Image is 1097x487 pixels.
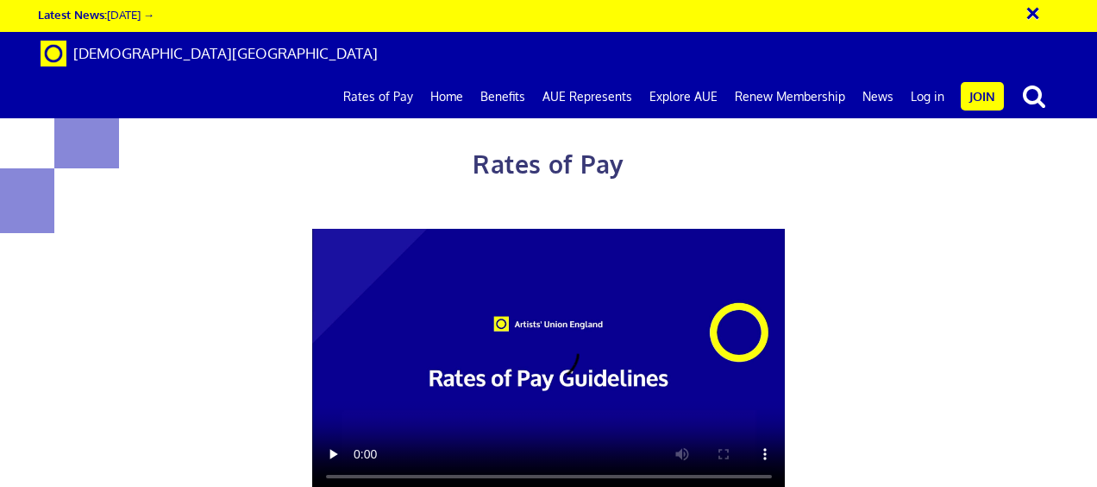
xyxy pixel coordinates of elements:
span: Rates of Pay [473,149,624,180]
a: Latest News:[DATE] → [38,7,154,22]
a: Join [961,82,1004,111]
span: [DEMOGRAPHIC_DATA][GEOGRAPHIC_DATA] [73,44,378,62]
a: Home [422,75,472,118]
strong: Latest News: [38,7,107,22]
a: Rates of Pay [335,75,422,118]
button: search [1007,78,1061,114]
a: Log in [902,75,953,118]
a: Brand [DEMOGRAPHIC_DATA][GEOGRAPHIC_DATA] [28,32,391,75]
a: News [854,75,902,118]
a: Explore AUE [641,75,726,118]
a: Benefits [472,75,534,118]
a: AUE Represents [534,75,641,118]
a: Renew Membership [726,75,854,118]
